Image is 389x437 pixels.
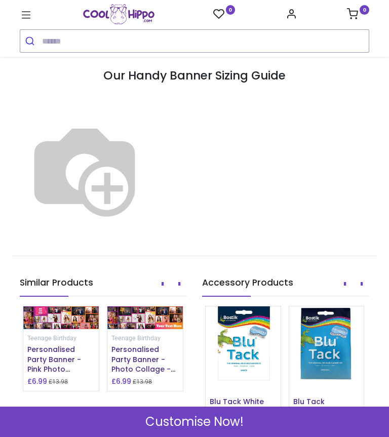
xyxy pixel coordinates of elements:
[155,275,170,293] button: Prev
[206,306,281,381] img: Blu Tack White
[202,276,369,296] h5: Accessory Products
[354,275,369,293] button: Next
[20,104,149,234] img: Banner_Size_Helper_Image_Compare.svg
[20,30,42,52] button: Submit
[111,376,131,386] h6: £
[111,335,161,342] small: Teenage Birthday
[111,344,175,384] a: Personalised Party Banner - Photo Collage - 23 Photo Upload
[213,8,236,21] a: 0
[337,275,353,293] button: Prev
[289,306,364,381] img: Blu Tack
[172,275,187,293] button: Next
[49,378,68,386] small: £
[136,378,152,385] span: 13.98
[145,413,244,430] span: Customise Now!
[27,376,47,386] h6: £
[293,397,360,407] h6: Blu Tack
[133,378,152,386] small: £
[32,376,47,386] span: 6.99
[111,334,161,342] a: Teenage Birthday
[83,4,154,24] img: Cool Hippo
[293,396,325,407] a: Blu Tack
[23,306,99,329] img: Personalised Party Banner - Pink Photo Collage - Custom Text & 25 Photo Upload
[347,11,369,19] a: 0
[20,276,187,296] h5: Similar Products
[27,345,95,375] h6: Personalised Party Banner - Pink Photo Collage - Custom Text & 25 Photo Upload
[20,34,369,84] h3: Our Handy Banner Sizing Guide
[116,376,131,386] span: 6.99
[210,397,277,407] h6: Blu Tack White
[111,345,179,375] h6: Personalised Party Banner - Photo Collage - 23 Photo Upload
[360,5,369,15] sup: 0
[27,335,76,342] small: Teenage Birthday
[226,5,236,15] sup: 0
[52,378,68,385] span: 13.98
[286,11,297,19] a: Account Info
[210,396,264,407] a: Blu Tack White
[107,306,183,329] img: Personalised Party Banner - Photo Collage - 23 Photo Upload
[27,334,76,342] a: Teenage Birthday
[83,4,154,24] a: Logo of Cool Hippo
[27,344,94,404] a: Personalised Party Banner - Pink Photo Collage - Custom Text & 25 Photo Upload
